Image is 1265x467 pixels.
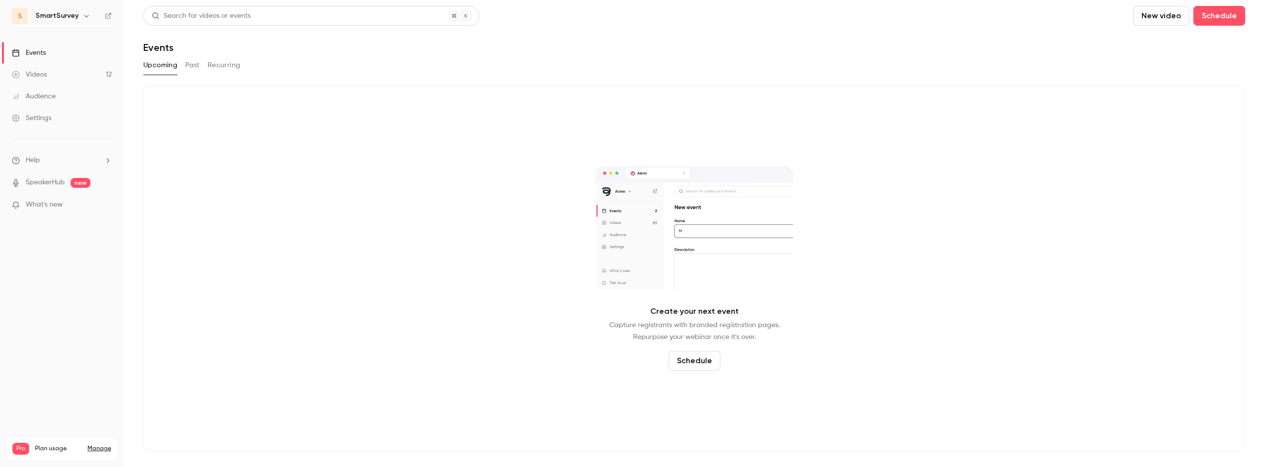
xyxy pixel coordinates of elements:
[26,177,65,188] a: SpeakerHub
[152,11,251,21] div: Search for videos or events
[36,11,79,21] h6: SmartSurvey
[12,113,51,123] div: Settings
[1133,6,1189,26] button: New video
[87,445,111,453] a: Manage
[650,305,739,317] p: Create your next event
[26,200,63,210] span: What's new
[12,91,56,101] div: Audience
[609,319,780,343] p: Capture registrants with branded registration pages. Repurpose your webinar once it's over.
[1193,6,1245,26] button: Schedule
[208,57,241,73] button: Recurring
[26,155,40,166] span: Help
[12,70,47,80] div: Videos
[12,155,112,166] li: help-dropdown-opener
[12,48,46,58] div: Events
[185,57,200,73] button: Past
[143,42,173,53] h1: Events
[71,178,90,188] span: new
[669,351,720,371] button: Schedule
[143,57,177,73] button: Upcoming
[35,445,82,453] span: Plan usage
[18,11,22,21] span: S
[12,443,29,455] span: Pro
[100,201,112,210] iframe: Noticeable Trigger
